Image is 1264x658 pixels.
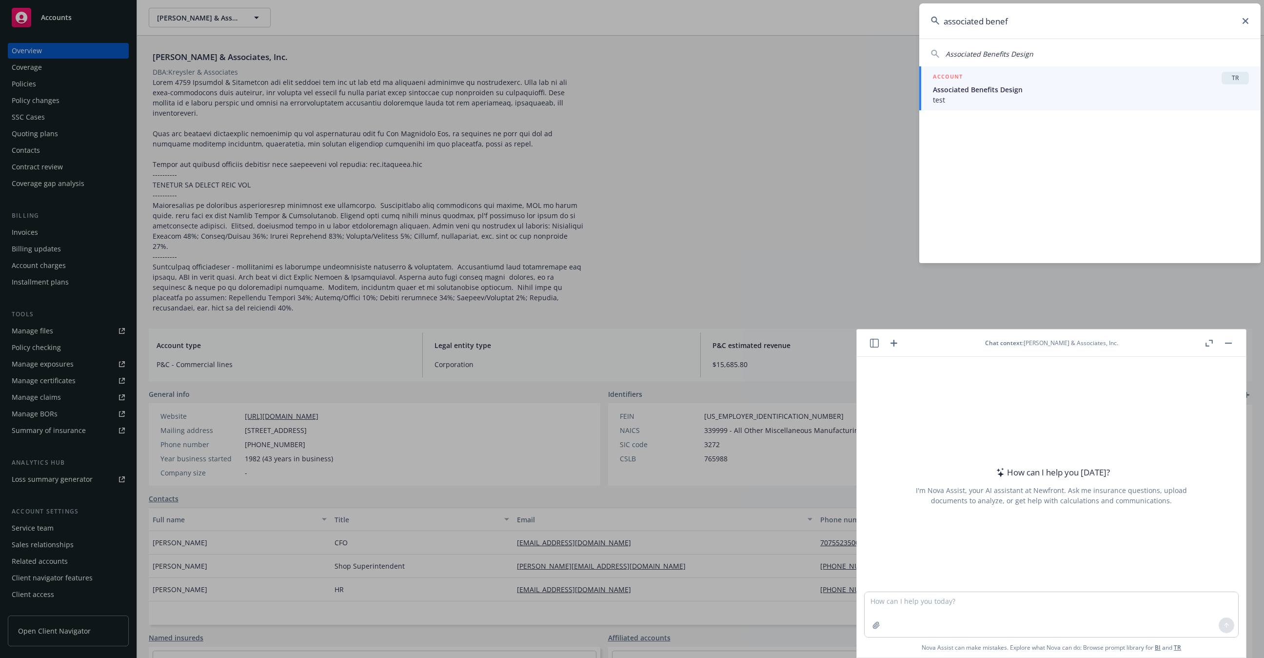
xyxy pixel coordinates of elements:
div: : [PERSON_NAME] & Associates, Inc. [900,339,1203,347]
div: How can I help you [DATE]? [993,466,1110,479]
input: Search... [919,3,1261,39]
span: test [933,95,1249,105]
h5: ACCOUNT [933,72,963,83]
a: TR [1174,643,1181,652]
span: Chat context [985,339,1022,347]
a: BI [1155,643,1161,652]
span: Associated Benefits Design [946,49,1033,59]
span: Associated Benefits Design [933,84,1249,95]
div: I'm Nova Assist, your AI assistant at Newfront. Ask me insurance questions, upload documents to a... [914,485,1188,506]
span: TR [1225,74,1245,82]
a: ACCOUNTTRAssociated Benefits Designtest [919,66,1261,110]
span: Nova Assist can make mistakes. Explore what Nova can do: Browse prompt library for and [861,637,1242,658]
